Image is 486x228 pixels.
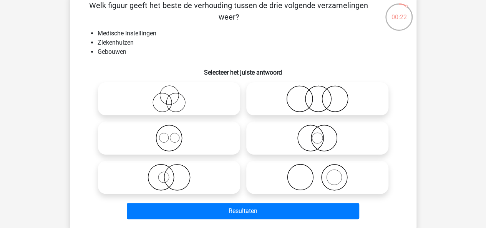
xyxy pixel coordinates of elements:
[98,29,404,38] li: Medische Instellingen
[82,63,404,76] h6: Selecteer het juiste antwoord
[98,47,404,57] li: Gebouwen
[385,3,413,22] div: 00:22
[98,38,404,47] li: Ziekenhuizen
[127,203,359,219] button: Resultaten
